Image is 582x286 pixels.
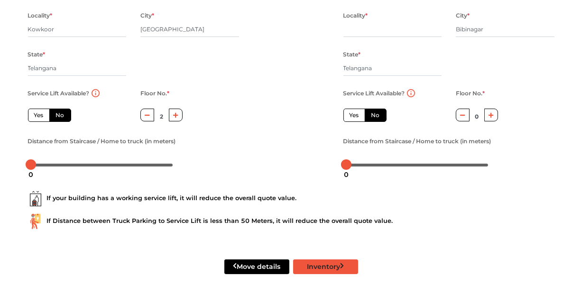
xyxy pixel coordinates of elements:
img: ... [28,214,43,229]
div: If Distance between Truck Parking to Service Lift is less than 50 Meters, it will reduce the over... [28,214,554,229]
div: 0 [340,166,352,183]
label: Floor No. [140,87,169,100]
label: Service Lift Available? [28,87,90,100]
label: City [140,9,154,22]
label: City [456,9,470,22]
img: ... [28,191,43,206]
button: Inventory [293,259,358,274]
label: Yes [343,109,365,122]
label: State [343,48,361,61]
label: No [49,109,71,122]
label: Locality [28,9,53,22]
label: Yes [28,109,50,122]
label: Distance from Staircase / Home to truck (in meters) [28,135,176,148]
label: Floor No. [456,87,485,100]
label: No [365,109,387,122]
label: Service Lift Available? [343,87,405,100]
label: Distance from Staircase / Home to truck (in meters) [343,135,491,148]
div: 0 [25,166,37,183]
div: If your building has a working service lift, it will reduce the overall quote value. [28,191,554,206]
label: Locality [343,9,368,22]
label: State [28,48,46,61]
button: Move details [224,259,289,274]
